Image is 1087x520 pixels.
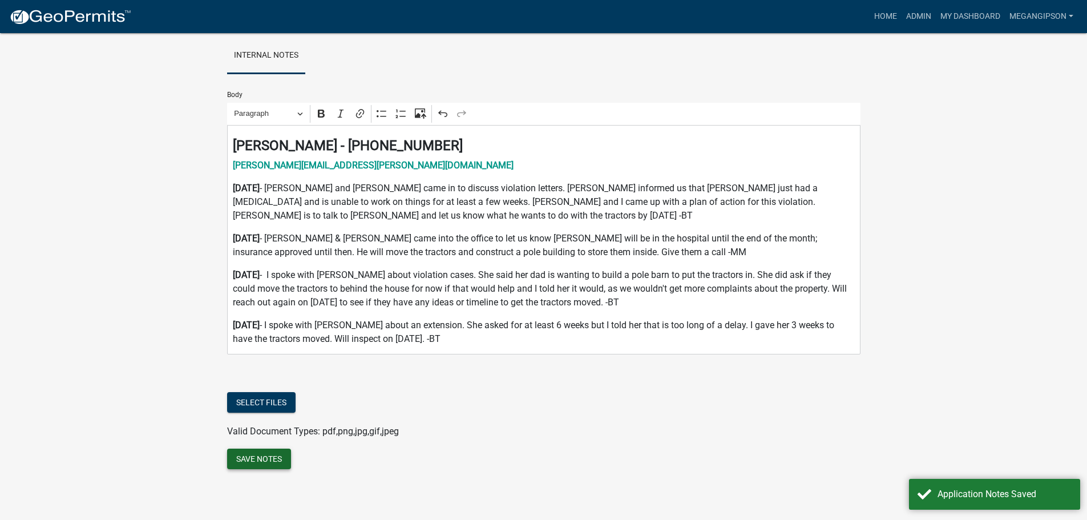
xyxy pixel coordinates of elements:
a: Admin [902,6,936,27]
strong: [DATE] [233,183,260,194]
a: [PERSON_NAME][EMAIL_ADDRESS][PERSON_NAME][DOMAIN_NAME] [233,160,514,171]
strong: [PERSON_NAME] - [PHONE_NUMBER] [233,138,463,154]
p: - [PERSON_NAME] and [PERSON_NAME] came in to discuss violation letters. [PERSON_NAME] informed us... [233,182,854,223]
a: Internal Notes [227,38,305,74]
strong: [DATE] [233,233,260,244]
strong: [DATE] [233,269,260,280]
button: Paragraph, Heading [229,105,308,123]
p: - [PERSON_NAME] & [PERSON_NAME] came into the office to let us know [PERSON_NAME] will be in the ... [233,232,854,259]
div: Application Notes Saved [938,487,1072,501]
span: Valid Document Types: pdf,png,jpg,gif,jpeg [227,426,399,437]
a: My Dashboard [936,6,1005,27]
span: Paragraph [234,107,293,120]
button: Select files [227,392,296,413]
a: Home [870,6,902,27]
a: megangipson [1005,6,1078,27]
p: - I spoke with [PERSON_NAME] about an extension. She asked for at least 6 weeks but I told her th... [233,319,854,346]
p: - I spoke with [PERSON_NAME] about violation cases. She said her dad is wanting to build a pole b... [233,268,854,309]
label: Body [227,91,243,98]
div: Editor toolbar [227,103,860,124]
div: Editor editing area: main. Press Alt+0 for help. [227,125,860,355]
strong: [DATE] [233,320,260,330]
button: Save Notes [227,449,291,469]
